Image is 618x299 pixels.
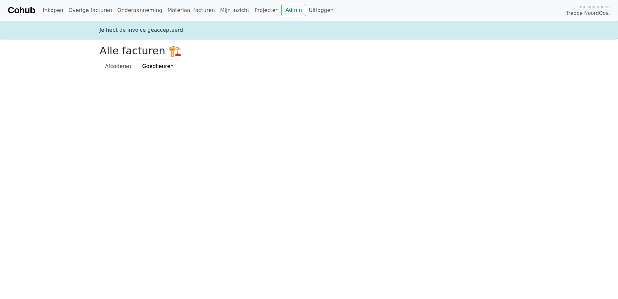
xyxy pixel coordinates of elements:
[165,4,218,17] a: Materiaal facturen
[218,4,252,17] a: Mijn inzicht
[137,60,179,73] a: Goedkeuren
[105,63,131,69] span: Afcoderen
[66,4,115,17] a: Overige facturen
[40,4,66,17] a: Inkopen
[281,4,306,16] a: Admin
[566,10,610,17] span: Trebbe NoordOost
[115,4,165,17] a: Onderaanneming
[142,63,174,69] span: Goedkeuren
[100,45,518,57] h2: Alle facturen 🏗️
[577,4,610,10] span: Ingelogd onder:
[100,60,137,73] a: Afcoderen
[8,3,35,18] a: Cohub
[96,26,522,34] div: Je hebt de invoice geaccepteerd
[252,4,281,17] a: Projecten
[306,4,336,17] a: Uitloggen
